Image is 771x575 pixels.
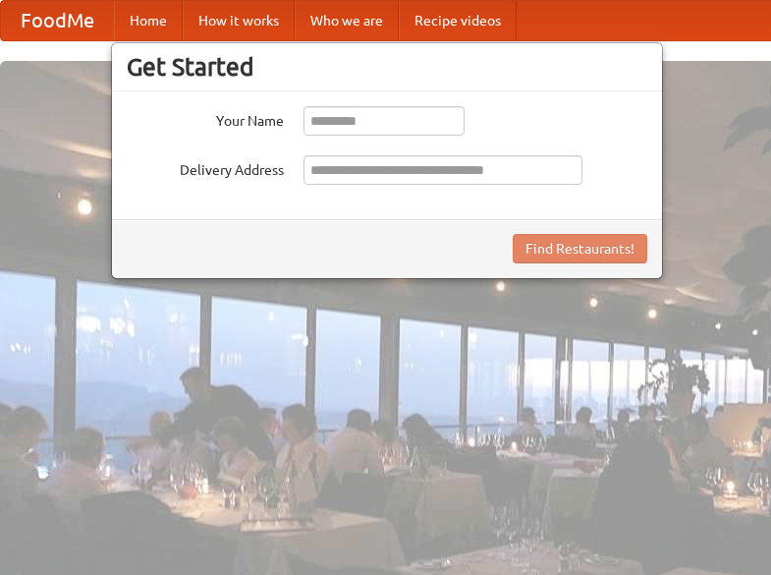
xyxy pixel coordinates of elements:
[295,1,399,40] a: Who we are
[183,1,295,40] a: How it works
[1,1,114,40] a: FoodMe
[127,155,284,180] label: Delivery Address
[127,106,284,131] label: Your Name
[513,234,647,263] button: Find Restaurants!
[127,52,647,82] h3: Get Started
[114,1,183,40] a: Home
[399,1,517,40] a: Recipe videos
